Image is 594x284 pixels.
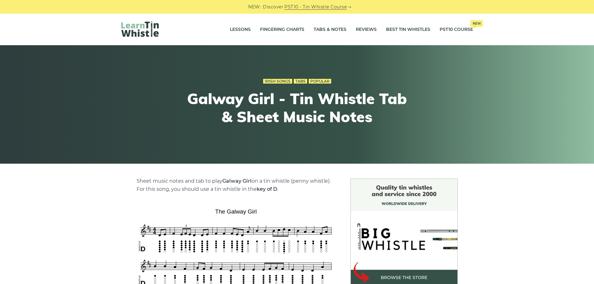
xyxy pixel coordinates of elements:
strong: Galway Girl [222,178,252,184]
h1: Galway Girl - Tin Whistle Tab & Sheet Music Notes [182,90,412,126]
img: LearnTinWhistle.com [121,21,159,37]
a: Irish Songs [263,79,292,84]
strong: key of D [257,186,277,192]
span: New [470,20,483,27]
a: Best Tin Whistles [386,22,430,37]
a: PST10 CourseNew [440,22,473,37]
a: Tabs [294,79,307,84]
a: Reviews [356,22,377,37]
a: Fingering Charts [260,22,304,37]
p: Sheet music notes and tab to play on a tin whistle (penny whistle). For this song, you should use... [137,177,336,193]
a: Lessons [230,22,251,37]
a: Tabs & Notes [314,22,346,37]
a: Popular [309,79,331,84]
